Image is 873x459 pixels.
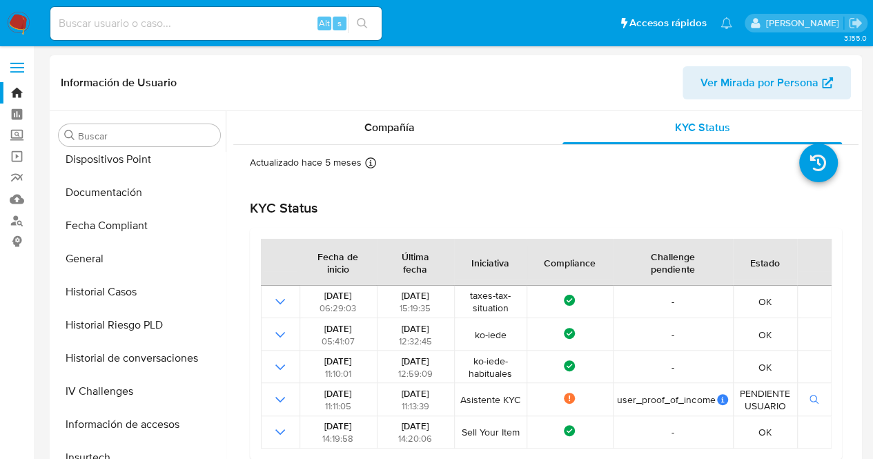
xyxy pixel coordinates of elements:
span: Accesos rápidos [629,16,707,30]
button: Fecha Compliant [53,209,226,242]
span: KYC Status [675,119,730,135]
a: Salir [848,16,863,30]
a: Notificaciones [720,17,732,29]
input: Buscar [78,130,215,142]
span: s [337,17,342,30]
button: Dispositivos Point [53,143,226,176]
p: Actualizado hace 5 meses [250,156,362,169]
h1: Información de Usuario [61,76,177,90]
button: Documentación [53,176,226,209]
button: Historial Casos [53,275,226,309]
button: Información de accesos [53,408,226,441]
button: search-icon [348,14,376,33]
button: IV Challenges [53,375,226,408]
button: Buscar [64,130,75,141]
span: Compañía [364,119,415,135]
p: agostina.bazzano@mercadolibre.com [765,17,843,30]
input: Buscar usuario o caso... [50,14,382,32]
button: Ver Mirada por Persona [683,66,851,99]
button: Historial Riesgo PLD [53,309,226,342]
button: General [53,242,226,275]
span: Ver Mirada por Persona [700,66,818,99]
button: Historial de conversaciones [53,342,226,375]
span: Alt [319,17,330,30]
